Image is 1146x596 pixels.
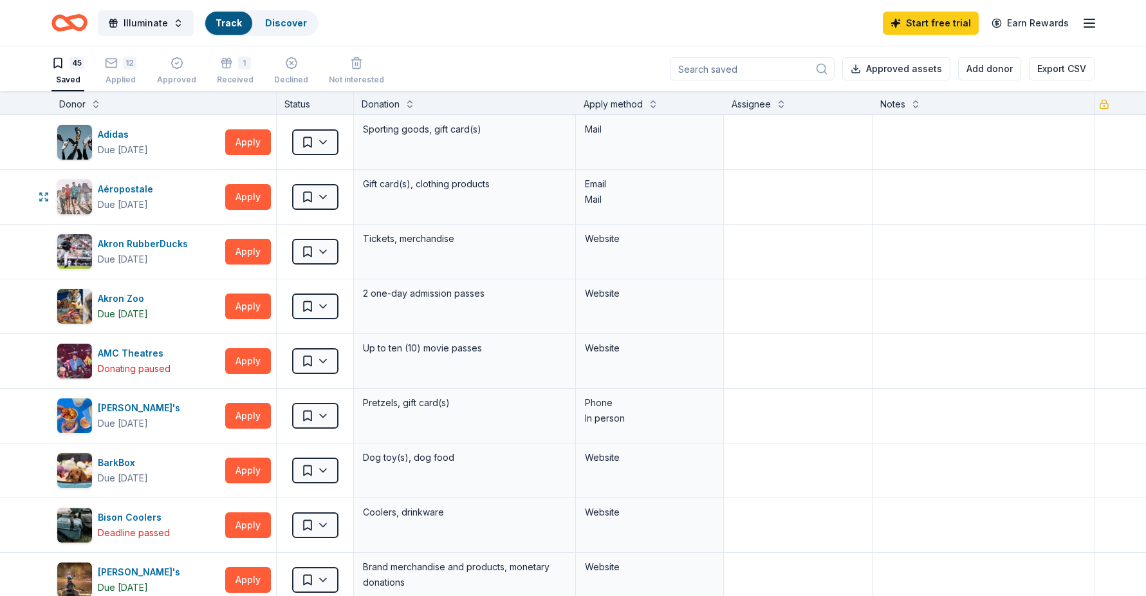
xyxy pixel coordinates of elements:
[1029,57,1095,80] button: Export CSV
[225,567,271,593] button: Apply
[51,75,84,85] div: Saved
[98,564,185,580] div: [PERSON_NAME]'s
[362,394,568,412] div: Pretzels, gift card(s)
[57,289,92,324] img: Image for Akron Zoo
[585,395,714,411] div: Phone
[225,239,271,265] button: Apply
[585,286,714,301] div: Website
[157,75,196,85] div: Approved
[57,343,220,379] button: Image for AMC TheatresAMC TheatresDonating paused
[98,182,158,197] div: Aéropostale
[584,97,643,112] div: Apply method
[277,91,354,115] div: Status
[670,57,835,80] input: Search saved
[57,344,92,378] img: Image for AMC Theatres
[98,580,148,595] div: Due [DATE]
[98,470,148,486] div: Due [DATE]
[98,361,171,377] div: Donating paused
[585,122,714,137] div: Mail
[362,175,568,193] div: Gift card(s), clothing products
[98,236,193,252] div: Akron RubberDucks
[362,503,568,521] div: Coolers, drinkware
[842,57,950,80] button: Approved assets
[274,51,308,91] button: Declined
[204,10,319,36] button: TrackDiscover
[98,197,148,212] div: Due [DATE]
[57,507,220,543] button: Image for Bison CoolersBison CoolersDeadline passed
[958,57,1021,80] button: Add donor
[329,75,384,85] div: Not interested
[238,57,251,70] div: 1
[57,288,220,324] button: Image for Akron ZooAkron ZooDue [DATE]
[57,124,220,160] button: Image for AdidasAdidasDue [DATE]
[732,97,771,112] div: Assignee
[984,12,1077,35] a: Earn Rewards
[362,284,568,303] div: 2 one-day admission passes
[123,57,136,70] div: 12
[57,453,92,488] img: Image for BarkBox
[585,340,714,356] div: Website
[225,458,271,483] button: Apply
[362,449,568,467] div: Dog toy(s), dog food
[98,525,170,541] div: Deadline passed
[265,17,307,28] a: Discover
[585,176,714,192] div: Email
[585,231,714,247] div: Website
[98,142,148,158] div: Due [DATE]
[329,51,384,91] button: Not interested
[69,57,84,70] div: 45
[880,97,905,112] div: Notes
[105,75,136,85] div: Applied
[225,403,271,429] button: Apply
[585,192,714,207] div: Mail
[57,508,92,543] img: Image for Bison Coolers
[362,120,568,138] div: Sporting goods, gift card(s)
[217,51,254,91] button: 1Received
[57,125,92,160] img: Image for Adidas
[57,234,220,270] button: Image for Akron RubberDucksAkron RubberDucksDue [DATE]
[57,179,220,215] button: Image for AéropostaleAéropostaleDue [DATE]
[225,293,271,319] button: Apply
[59,97,86,112] div: Donor
[98,291,149,306] div: Akron Zoo
[98,416,148,431] div: Due [DATE]
[225,348,271,374] button: Apply
[57,398,220,434] button: Image for Auntie Anne's [PERSON_NAME]'sDue [DATE]
[216,17,242,28] a: Track
[98,510,170,525] div: Bison Coolers
[274,75,308,85] div: Declined
[98,400,185,416] div: [PERSON_NAME]'s
[883,12,979,35] a: Start free trial
[225,512,271,538] button: Apply
[105,51,136,91] button: 12Applied
[585,411,714,426] div: In person
[585,559,714,575] div: Website
[362,558,568,591] div: Brand merchandise and products, monetary donations
[362,97,400,112] div: Donation
[98,252,148,267] div: Due [DATE]
[57,180,92,214] img: Image for Aéropostale
[51,51,84,91] button: 45Saved
[362,339,568,357] div: Up to ten (10) movie passes
[98,346,171,361] div: AMC Theatres
[225,129,271,155] button: Apply
[585,450,714,465] div: Website
[98,306,148,322] div: Due [DATE]
[362,230,568,248] div: Tickets, merchandise
[57,398,92,433] img: Image for Auntie Anne's
[585,505,714,520] div: Website
[98,455,148,470] div: BarkBox
[57,452,220,489] button: Image for BarkBoxBarkBoxDue [DATE]
[98,10,194,36] button: Illuminate
[57,234,92,269] img: Image for Akron RubberDucks
[225,184,271,210] button: Apply
[98,127,148,142] div: Adidas
[51,8,88,38] a: Home
[217,75,254,85] div: Received
[124,15,168,31] span: Illuminate
[157,51,196,91] button: Approved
